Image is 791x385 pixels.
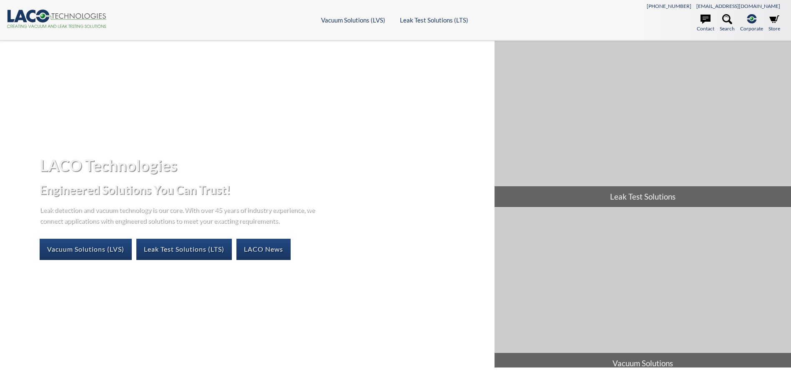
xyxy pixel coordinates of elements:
a: [PHONE_NUMBER] [647,3,691,9]
a: Search [720,14,735,32]
p: Leak detection and vacuum technology is our core. With over 45 years of industry experience, we c... [40,204,319,225]
a: Leak Test Solutions (LTS) [136,239,232,260]
a: Store [768,14,780,32]
a: [EMAIL_ADDRESS][DOMAIN_NAME] [696,3,780,9]
a: LACO News [236,239,291,260]
span: Vacuum Solutions [495,353,791,374]
a: Leak Test Solutions [495,41,791,207]
h1: LACO Technologies [40,155,488,175]
a: Vacuum Solutions [495,207,791,374]
a: Leak Test Solutions (LTS) [400,16,468,24]
a: Vacuum Solutions (LVS) [321,16,385,24]
span: Corporate [740,25,763,32]
a: Contact [697,14,714,32]
a: Vacuum Solutions (LVS) [40,239,132,260]
h2: Engineered Solutions You Can Trust! [40,182,488,197]
span: Leak Test Solutions [495,186,791,207]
